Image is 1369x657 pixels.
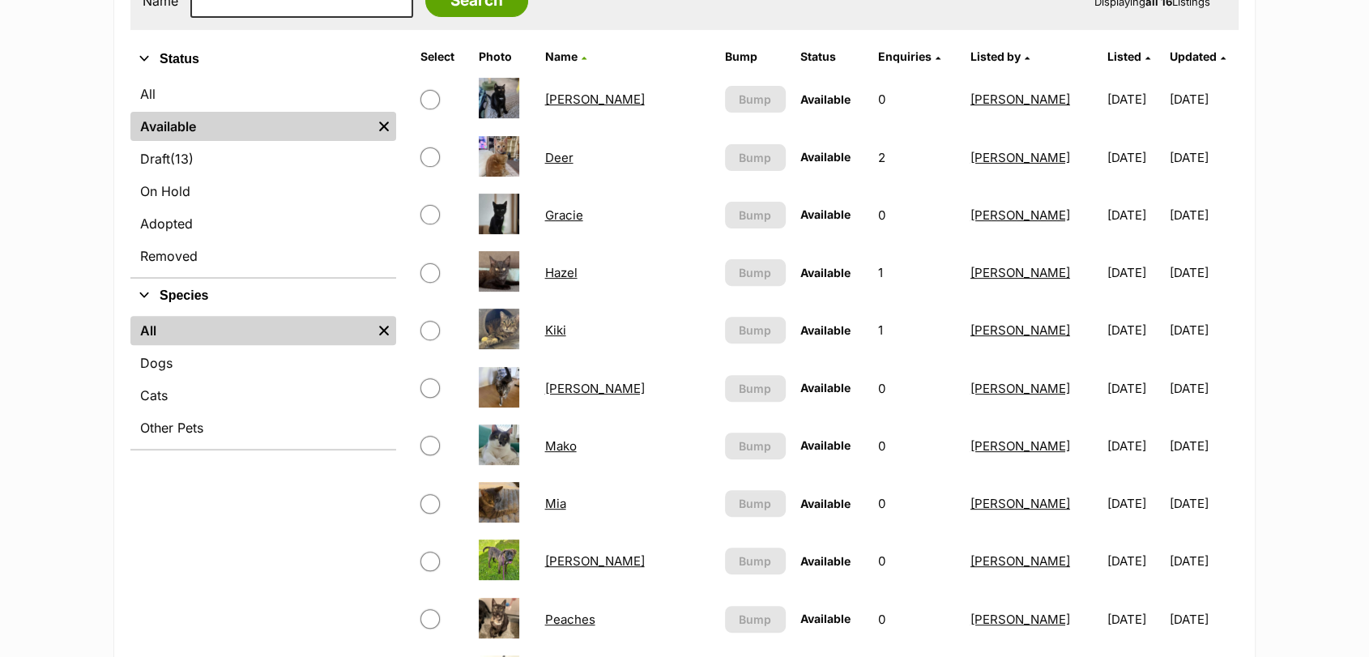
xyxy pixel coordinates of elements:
a: Other Pets [130,413,396,442]
td: [DATE] [1101,187,1168,243]
span: Bump [739,149,771,166]
span: Bump [739,437,771,454]
button: Bump [725,490,786,517]
td: [DATE] [1170,476,1237,531]
a: [PERSON_NAME] [544,92,644,107]
a: [PERSON_NAME] [970,322,1070,338]
span: Bump [739,495,771,512]
td: [DATE] [1101,302,1168,358]
span: Available [800,150,851,164]
a: [PERSON_NAME] [544,381,644,396]
td: [DATE] [1170,591,1237,647]
a: All [130,316,372,345]
a: Listed [1107,49,1150,63]
button: Bump [725,317,786,343]
a: On Hold [130,177,396,206]
a: [PERSON_NAME] [970,92,1070,107]
span: Available [800,612,851,625]
span: Updated [1170,49,1217,63]
span: Bump [739,322,771,339]
span: Available [800,207,851,221]
a: Updated [1170,49,1226,63]
td: [DATE] [1170,360,1237,416]
a: [PERSON_NAME] [970,207,1070,223]
td: [DATE] [1170,418,1237,474]
span: translation missing: en.admin.listings.index.attributes.enquiries [878,49,932,63]
th: Status [794,44,870,70]
a: [PERSON_NAME] [544,553,644,569]
button: Status [130,49,396,70]
a: [PERSON_NAME] [970,438,1070,454]
a: Enquiries [878,49,940,63]
td: 0 [872,71,962,127]
span: Bump [739,380,771,397]
td: 1 [872,302,962,358]
button: Bump [725,202,786,228]
div: Species [130,313,396,449]
td: [DATE] [1170,130,1237,186]
div: Status [130,76,396,277]
a: Available [130,112,372,141]
a: Name [544,49,586,63]
a: Dogs [130,348,396,378]
button: Bump [725,606,786,633]
span: Listed [1107,49,1141,63]
span: Available [800,438,851,452]
span: Bump [739,552,771,570]
button: Bump [725,548,786,574]
a: Remove filter [372,112,396,141]
span: Available [800,497,851,510]
a: Gracie [544,207,582,223]
a: Removed [130,241,396,271]
a: Mako [544,438,576,454]
a: [PERSON_NAME] [970,265,1070,280]
button: Bump [725,433,786,459]
a: [PERSON_NAME] [970,496,1070,511]
td: [DATE] [1170,302,1237,358]
td: [DATE] [1101,533,1168,589]
a: Remove filter [372,316,396,345]
span: (13) [170,149,194,169]
button: Species [130,285,396,306]
td: 0 [872,533,962,589]
span: Name [544,49,577,63]
span: Available [800,92,851,106]
span: Bump [739,91,771,108]
td: [DATE] [1101,130,1168,186]
td: [DATE] [1101,360,1168,416]
td: [DATE] [1101,591,1168,647]
span: Listed by [970,49,1021,63]
td: [DATE] [1101,418,1168,474]
th: Bump [719,44,792,70]
a: Hazel [544,265,577,280]
button: Bump [725,144,786,171]
td: 0 [872,360,962,416]
a: Listed by [970,49,1030,63]
a: Peaches [544,612,595,627]
span: Available [800,381,851,395]
span: Available [800,554,851,568]
a: All [130,79,396,109]
button: Bump [725,86,786,113]
span: Bump [739,207,771,224]
a: Kiki [544,322,565,338]
a: [PERSON_NAME] [970,553,1070,569]
a: Cats [130,381,396,410]
span: Available [800,323,851,337]
td: 0 [872,418,962,474]
td: [DATE] [1101,476,1168,531]
th: Photo [472,44,536,70]
td: [DATE] [1170,245,1237,301]
td: 2 [872,130,962,186]
td: 0 [872,187,962,243]
a: Deer [544,150,573,165]
td: [DATE] [1170,71,1237,127]
span: Bump [739,611,771,628]
a: Adopted [130,209,396,238]
span: Available [800,266,851,279]
td: 0 [872,591,962,647]
a: [PERSON_NAME] [970,381,1070,396]
th: Select [414,44,471,70]
td: 0 [872,476,962,531]
td: 1 [872,245,962,301]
